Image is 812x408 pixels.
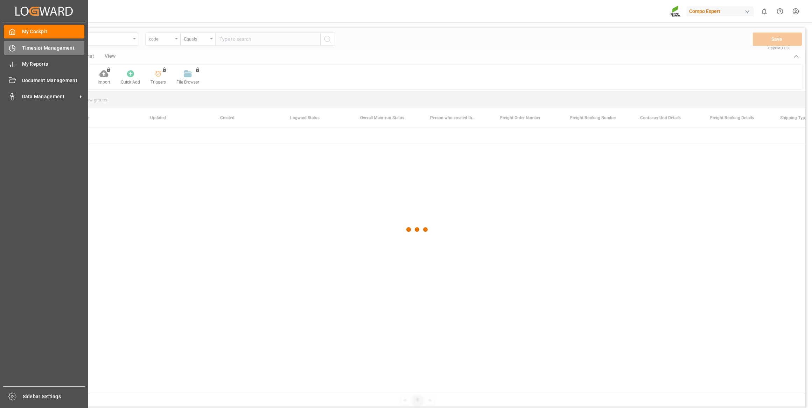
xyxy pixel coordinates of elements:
div: Compo Expert [686,6,754,16]
span: Document Management [22,77,85,84]
span: Data Management [22,93,77,100]
a: My Cockpit [4,25,84,38]
button: Compo Expert [686,5,756,18]
span: My Reports [22,60,85,68]
span: My Cockpit [22,28,85,35]
span: Sidebar Settings [23,393,85,400]
span: Timeslot Management [22,44,85,52]
img: Screenshot%202023-09-29%20at%2010.02.21.png_1712312052.png [670,5,681,17]
button: Help Center [772,3,788,19]
button: show 0 new notifications [756,3,772,19]
a: Timeslot Management [4,41,84,55]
